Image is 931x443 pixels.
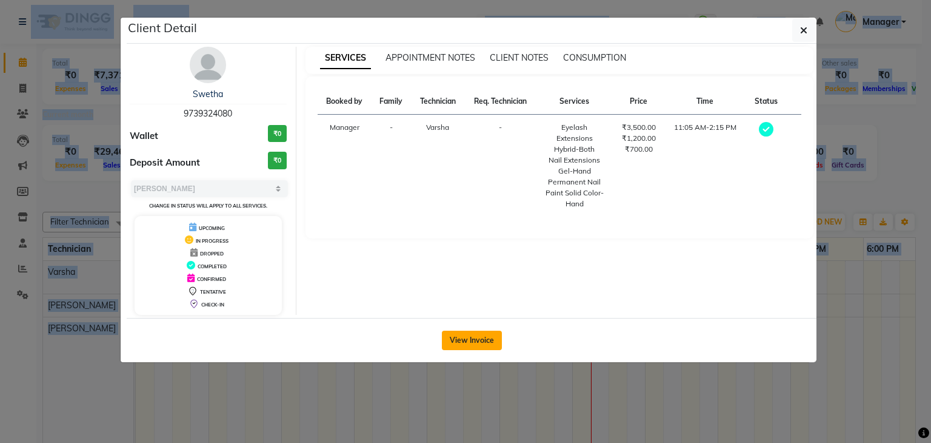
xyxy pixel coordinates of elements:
[372,89,412,115] th: Family
[442,331,502,350] button: View Invoice
[318,115,372,217] td: Manager
[543,177,606,209] div: Permanent Nail Paint Solid Color-Hand
[196,238,229,244] span: IN PROGRESS
[130,156,200,170] span: Deposit Amount
[746,89,786,115] th: Status
[490,52,549,63] span: CLIENT NOTES
[620,144,657,155] div: ₹700.00
[620,133,657,144] div: ₹1,200.00
[543,155,606,177] div: Nail Extensions Gel-Hand
[268,125,287,143] h3: ₹0
[664,89,746,115] th: Time
[190,47,226,83] img: avatar
[128,19,197,37] h5: Client Detail
[184,108,232,119] span: 9739324080
[664,115,746,217] td: 11:05 AM-2:15 PM
[318,89,372,115] th: Booked by
[197,276,226,282] span: CONFIRMED
[426,123,449,132] span: Varsha
[193,89,223,100] a: Swetha
[385,52,475,63] span: APPOINTMENT NOTES
[563,52,626,63] span: CONSUMPTION
[372,115,412,217] td: -
[268,152,287,169] h3: ₹0
[543,122,606,155] div: Eyelash Extensions Hybrid-Both
[613,89,664,115] th: Price
[536,89,613,115] th: Services
[149,203,267,209] small: Change in status will apply to all services.
[411,89,464,115] th: Technician
[201,302,224,308] span: CHECK-IN
[620,122,657,133] div: ₹3,500.00
[320,47,371,69] span: SERVICES
[200,251,224,257] span: DROPPED
[464,89,536,115] th: Req. Technician
[200,289,226,295] span: TENTATIVE
[199,225,225,231] span: UPCOMING
[130,129,158,143] span: Wallet
[198,263,227,269] span: COMPLETED
[464,115,536,217] td: -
